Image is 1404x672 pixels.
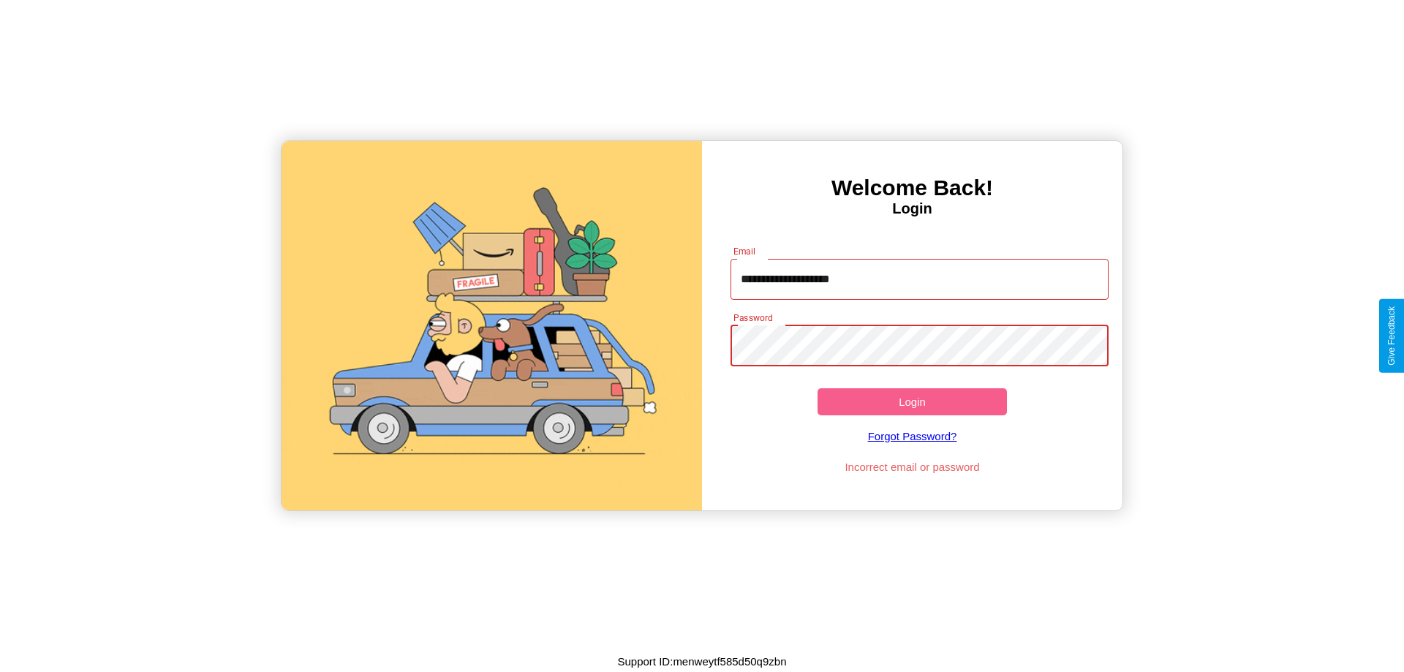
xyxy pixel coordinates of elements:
h3: Welcome Back! [702,175,1122,200]
p: Support ID: menweytf585d50q9zbn [618,652,787,671]
a: Forgot Password? [723,415,1102,457]
div: Give Feedback [1386,306,1397,366]
img: gif [282,141,702,510]
p: Incorrect email or password [723,457,1102,477]
label: Password [733,312,772,324]
label: Email [733,245,756,257]
button: Login [818,388,1007,415]
h4: Login [702,200,1122,217]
